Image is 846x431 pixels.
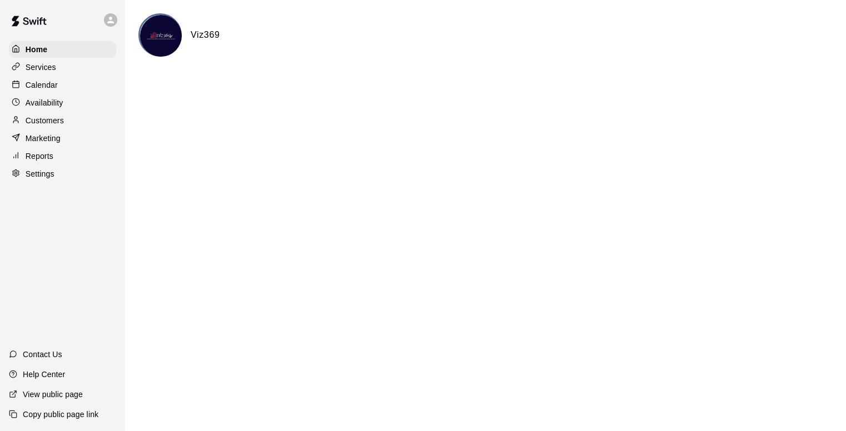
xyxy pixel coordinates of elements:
[191,28,220,42] h6: Viz369
[23,349,62,360] p: Contact Us
[9,77,116,93] a: Calendar
[26,133,61,144] p: Marketing
[26,168,54,179] p: Settings
[23,409,98,420] p: Copy public page link
[23,369,65,380] p: Help Center
[26,79,58,91] p: Calendar
[9,59,116,76] a: Services
[9,112,116,129] a: Customers
[26,44,48,55] p: Home
[9,130,116,147] a: Marketing
[26,115,64,126] p: Customers
[9,166,116,182] a: Settings
[9,41,116,58] a: Home
[26,151,53,162] p: Reports
[23,389,83,400] p: View public page
[9,94,116,111] a: Availability
[26,97,63,108] p: Availability
[26,62,56,73] p: Services
[9,148,116,164] a: Reports
[140,15,182,57] img: Viz369 logo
